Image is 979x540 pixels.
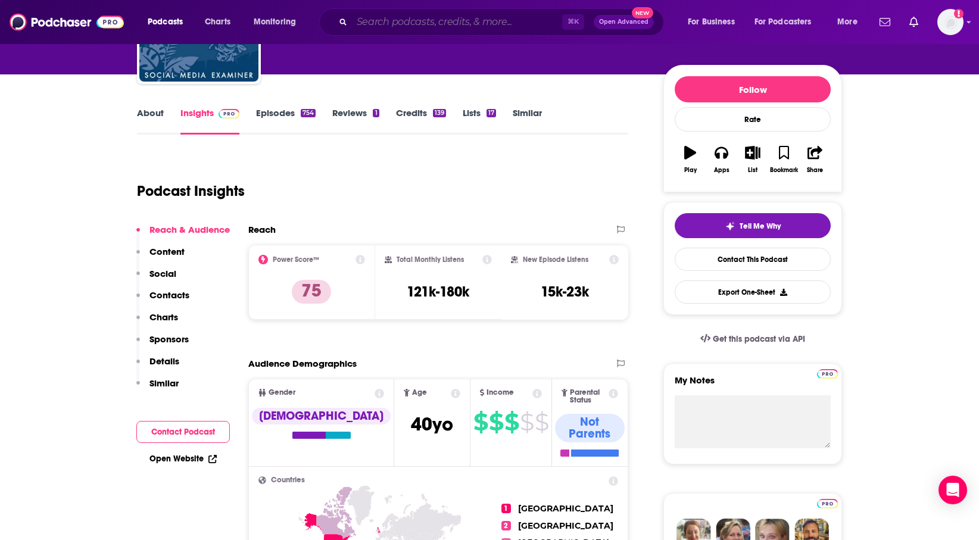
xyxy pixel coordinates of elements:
button: Show profile menu [937,9,964,35]
button: open menu [829,13,872,32]
a: Open Website [149,454,217,464]
img: Podchaser - Follow, Share and Rate Podcasts [10,11,124,33]
a: Episodes754 [256,107,316,135]
span: Tell Me Why [740,221,781,231]
p: 75 [292,280,331,304]
img: Podchaser Pro [817,369,838,379]
span: [GEOGRAPHIC_DATA] [518,520,613,531]
div: 17 [487,109,496,117]
button: tell me why sparkleTell Me Why [675,213,831,238]
span: 40 yo [411,413,453,436]
a: Pro website [817,497,838,508]
p: Reach & Audience [149,224,230,235]
div: Share [807,167,823,174]
button: Contacts [136,289,189,311]
button: open menu [245,13,311,32]
span: $ [473,413,488,432]
a: Credits139 [396,107,446,135]
span: Logged in as patiencebaldacci [937,9,964,35]
a: About [137,107,164,135]
button: Play [675,138,706,181]
a: Contact This Podcast [675,248,831,271]
button: Export One-Sheet [675,280,831,304]
span: For Podcasters [754,14,812,30]
label: My Notes [675,374,831,395]
a: Get this podcast via API [691,324,815,354]
button: Bookmark [768,138,799,181]
h2: Total Monthly Listens [397,255,464,264]
button: Content [136,246,185,268]
a: Similar [513,107,542,135]
span: Parental Status [570,389,607,404]
h1: Podcast Insights [137,182,245,200]
span: ⌘ K [562,14,584,30]
div: Rate [675,107,831,132]
button: Apps [706,138,737,181]
h2: Reach [248,224,276,235]
button: Social [136,268,176,290]
p: Social [149,268,176,279]
svg: Add a profile image [954,9,964,18]
span: Open Advanced [599,19,648,25]
button: Share [800,138,831,181]
button: Follow [675,76,831,102]
p: Sponsors [149,333,189,345]
div: 1 [373,109,379,117]
div: Bookmark [770,167,798,174]
button: open menu [139,13,198,32]
span: 2 [501,521,511,530]
a: Pro website [817,367,838,379]
img: Podchaser Pro [219,109,239,118]
span: Income [487,389,514,397]
h2: Audience Demographics [248,358,357,369]
p: Details [149,355,179,367]
a: Lists17 [463,107,496,135]
button: Contact Podcast [136,421,230,443]
span: [GEOGRAPHIC_DATA] [518,503,613,514]
button: Charts [136,311,178,333]
span: New [632,7,653,18]
div: 139 [433,109,446,117]
a: Reviews1 [332,107,379,135]
span: $ [535,413,548,432]
span: Age [412,389,427,397]
img: User Profile [937,9,964,35]
div: Search podcasts, credits, & more... [331,8,675,36]
a: Show notifications dropdown [905,12,923,32]
div: List [748,167,757,174]
span: More [837,14,858,30]
div: Not Parents [555,414,625,442]
a: InsightsPodchaser Pro [180,107,239,135]
h3: 121k-180k [407,283,469,301]
p: Charts [149,311,178,323]
span: Podcasts [148,14,183,30]
a: Charts [197,13,238,32]
h2: New Episode Listens [523,255,588,264]
a: Show notifications dropdown [875,12,895,32]
button: open menu [679,13,750,32]
p: Similar [149,377,179,389]
img: tell me why sparkle [725,221,735,231]
button: open menu [747,13,829,32]
button: Similar [136,377,179,399]
h3: 15k-23k [541,283,589,301]
input: Search podcasts, credits, & more... [352,13,562,32]
div: Play [684,167,697,174]
button: Reach & Audience [136,224,230,246]
span: $ [489,413,503,432]
span: $ [504,413,519,432]
button: List [737,138,768,181]
span: Gender [269,389,295,397]
span: $ [520,413,534,432]
div: Apps [714,167,729,174]
span: Charts [205,14,230,30]
button: Sponsors [136,333,189,355]
span: 1 [501,504,511,513]
p: Content [149,246,185,257]
p: Contacts [149,289,189,301]
img: Podchaser Pro [817,499,838,508]
div: 754 [301,109,316,117]
button: Open AdvancedNew [594,15,654,29]
button: Details [136,355,179,377]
